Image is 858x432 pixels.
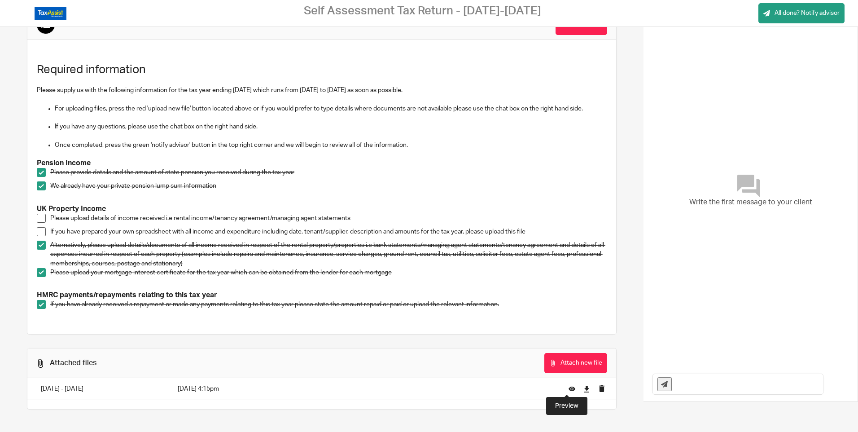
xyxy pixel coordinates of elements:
[37,86,607,95] p: Please supply us with the following information for the tax year ending [DATE] which runs from [D...
[50,358,96,368] div: Attached files
[583,384,590,393] a: Download
[55,104,607,113] p: For uploading files, press the red 'upload new file' button located above or if you would prefer ...
[50,214,607,223] p: Please upload details of income received i.e rental income/tenancy agreement/managing agent state...
[50,268,607,277] p: Please upload your mortgage interest certificate for the tax year which can be obtained from the ...
[50,181,607,190] p: We already have your private pension lump sum information
[37,291,217,299] strong: HMRC payments/repayments relating to this tax year
[178,384,555,393] p: [DATE] 4:15pm
[35,7,66,20] img: Logo_TaxAssistAccountants_FullColour_RGB.png
[37,159,91,167] strong: Pension Income
[55,122,607,131] p: If you have any questions, please use the chat box on the right hand side.
[689,197,812,207] span: Write the first message to your client
[50,168,607,177] p: Please provide details and the amount of state pension you received during the tax year
[775,9,840,18] span: All done? Notify advisor
[41,384,160,393] p: [DATE] - [DATE]
[50,241,607,268] p: Alternatively, please upload details/documents of all income received in respect of the rental pr...
[55,141,607,150] p: Once completed, press the green 'notify advisor' button in the top right corner and we will begin...
[758,3,845,23] a: All done? Notify advisor
[37,63,607,77] h1: Required information
[544,353,607,373] button: Attach new file
[50,227,607,236] p: If you have prepared your own spreadsheet with all income and expenditure including date, tenant/...
[50,300,607,309] p: If you have already received a repayment or made any payments relating to this tax year please st...
[37,205,106,212] strong: UK Property Income
[304,4,541,18] h2: Self Assessment Tax Return - [DATE]-[DATE]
